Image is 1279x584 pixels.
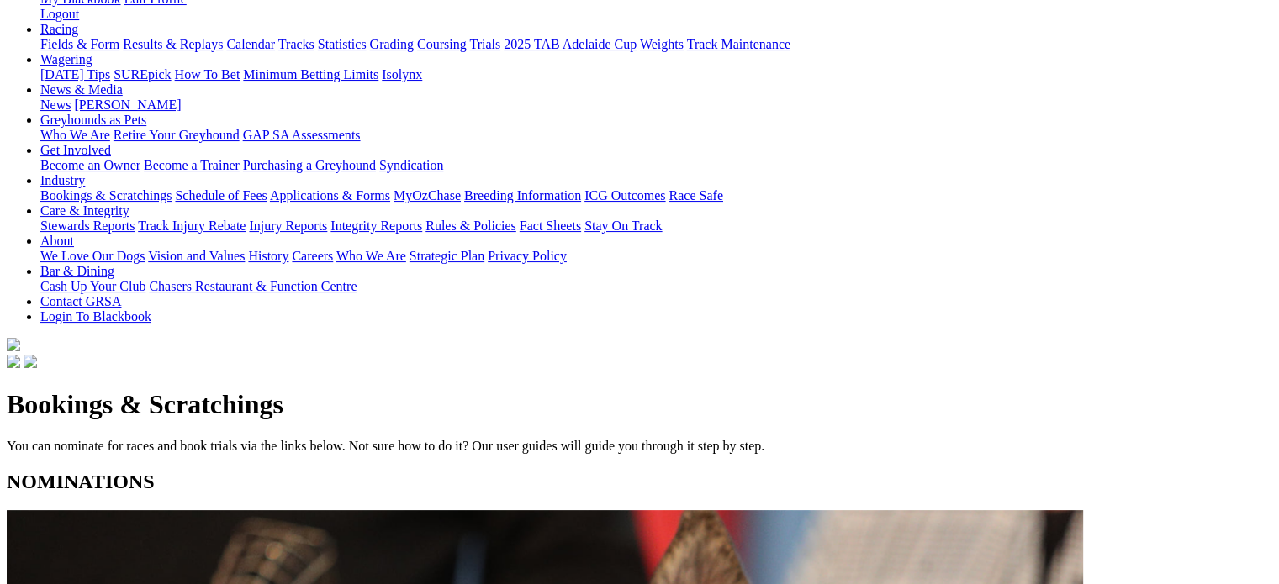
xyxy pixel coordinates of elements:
a: Isolynx [382,67,422,82]
a: Rules & Policies [425,218,516,233]
a: Logout [40,7,79,21]
a: Who We Are [336,249,406,263]
a: Fields & Form [40,37,119,51]
a: Track Maintenance [687,37,790,51]
a: Vision and Values [148,249,245,263]
a: SUREpick [114,67,171,82]
a: Trials [469,37,500,51]
a: Statistics [318,37,367,51]
div: About [40,249,1272,264]
div: Racing [40,37,1272,52]
h2: NOMINATIONS [7,471,1272,493]
a: We Love Our Dogs [40,249,145,263]
a: MyOzChase [394,188,461,203]
div: Greyhounds as Pets [40,128,1272,143]
a: Weights [640,37,684,51]
a: Privacy Policy [488,249,567,263]
a: [PERSON_NAME] [74,97,181,112]
img: twitter.svg [24,355,37,368]
a: Get Involved [40,143,111,157]
a: Stay On Track [584,218,662,233]
a: Syndication [379,158,443,172]
a: News & Media [40,82,123,97]
a: Schedule of Fees [175,188,267,203]
a: Become a Trainer [144,158,240,172]
a: Who We Are [40,128,110,142]
img: logo-grsa-white.png [7,338,20,351]
a: Tracks [278,37,314,51]
a: Greyhounds as Pets [40,113,146,127]
a: Fact Sheets [520,218,581,233]
a: Become an Owner [40,158,140,172]
a: Login To Blackbook [40,309,151,324]
a: Stewards Reports [40,218,135,233]
a: [DATE] Tips [40,67,110,82]
img: facebook.svg [7,355,20,368]
a: Retire Your Greyhound [114,128,240,142]
a: How To Bet [175,67,240,82]
a: Applications & Forms [270,188,390,203]
div: Bar & Dining [40,279,1272,294]
a: Results & Replays [123,37,223,51]
a: Grading [370,37,414,51]
a: History [248,249,288,263]
div: Get Involved [40,158,1272,173]
a: 2025 TAB Adelaide Cup [504,37,637,51]
a: News [40,97,71,112]
a: Coursing [417,37,467,51]
a: About [40,234,74,248]
a: Racing [40,22,78,36]
div: News & Media [40,97,1272,113]
a: Track Injury Rebate [138,218,246,233]
a: ICG Outcomes [584,188,665,203]
div: Industry [40,188,1272,203]
a: Strategic Plan [410,249,484,263]
a: Contact GRSA [40,294,121,308]
a: Careers [292,249,333,263]
a: Minimum Betting Limits [243,67,378,82]
a: Chasers Restaurant & Function Centre [149,279,357,293]
div: Wagering [40,67,1272,82]
a: Wagering [40,52,92,66]
p: You can nominate for races and book trials via the links below. Not sure how to do it? Our user g... [7,439,1272,454]
a: Cash Up Your Club [40,279,145,293]
a: Bookings & Scratchings [40,188,172,203]
a: Bar & Dining [40,264,114,278]
a: Injury Reports [249,218,327,233]
a: Breeding Information [464,188,581,203]
a: GAP SA Assessments [243,128,361,142]
a: Industry [40,173,85,187]
a: Calendar [226,37,275,51]
a: Care & Integrity [40,203,129,218]
a: Purchasing a Greyhound [243,158,376,172]
a: Integrity Reports [330,218,422,233]
div: Care & Integrity [40,218,1272,234]
h1: Bookings & Scratchings [7,389,1272,420]
a: Race Safe [669,188,722,203]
